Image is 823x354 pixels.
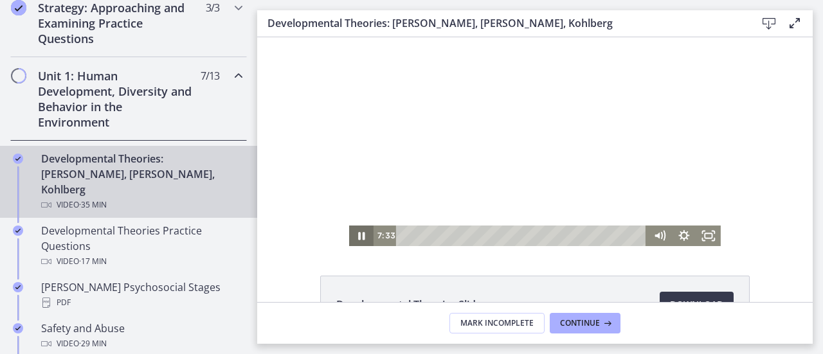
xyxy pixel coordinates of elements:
h2: Unit 1: Human Development, Diversity and Behavior in the Environment [38,68,195,130]
h3: Developmental Theories: [PERSON_NAME], [PERSON_NAME], Kohlberg [267,15,736,31]
a: Download [660,292,734,317]
i: Completed [13,282,23,292]
button: Mark Incomplete [449,313,545,333]
div: Developmental Theories: [PERSON_NAME], [PERSON_NAME], Kohlberg [41,151,242,213]
i: Completed [13,154,23,164]
div: PDF [41,295,242,310]
i: Completed [13,323,23,333]
span: · 35 min [79,197,107,213]
span: 7 / 13 [201,68,219,84]
button: Fullscreen [439,188,464,209]
div: [PERSON_NAME] Psychosocial Stages [41,279,242,310]
i: Completed [13,226,23,236]
span: Mark Incomplete [460,318,534,328]
span: · 17 min [79,254,107,269]
div: Safety and Abuse [41,321,242,351]
button: Continue [550,313,620,333]
span: · 29 min [79,336,107,351]
div: Developmental Theories Practice Questions [41,223,242,269]
span: Download [670,297,723,312]
iframe: Video Lesson [257,37,813,246]
span: Developmental Theories Slides [336,297,487,312]
div: Video [41,197,242,213]
div: Video [41,336,242,351]
span: Continue [560,318,600,328]
button: Mute [390,188,415,209]
button: Show settings menu [415,188,439,209]
div: Video [41,254,242,269]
